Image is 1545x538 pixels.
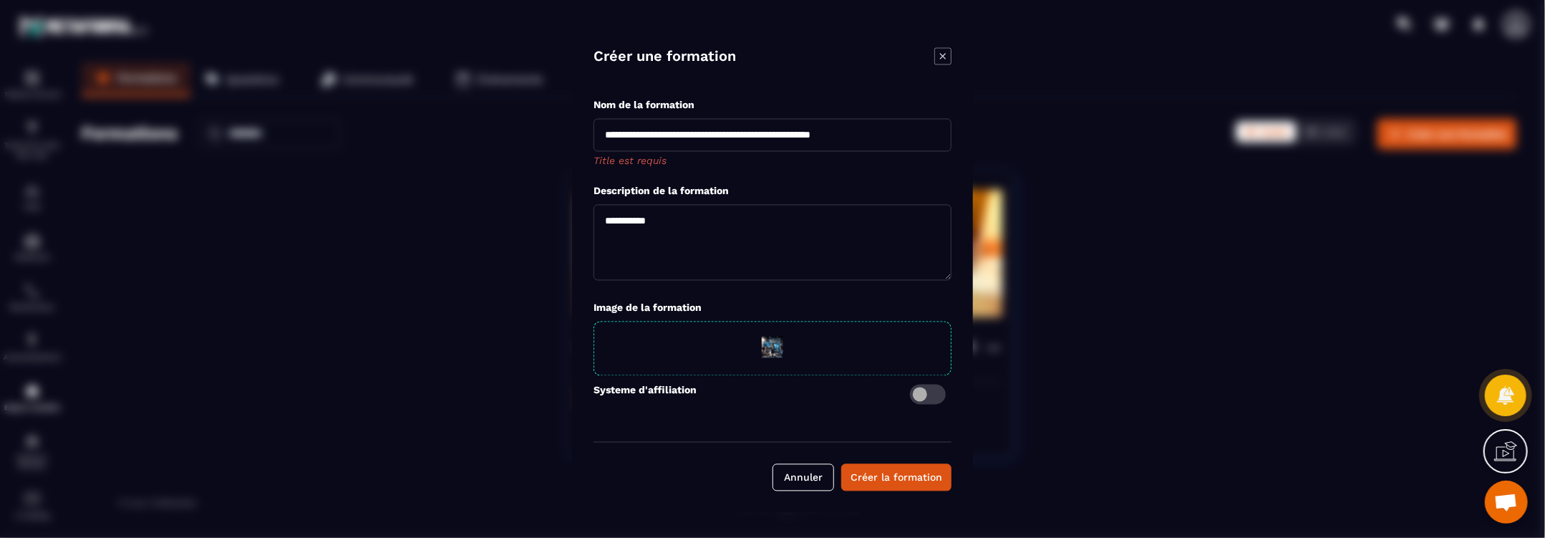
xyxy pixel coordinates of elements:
[594,99,694,110] label: Nom de la formation
[594,47,736,67] h4: Créer une formation
[841,463,951,491] button: Créer la formation
[594,185,729,196] label: Description de la formation
[772,463,834,491] button: Annuler
[851,470,942,484] div: Créer la formation
[594,155,951,166] span: Title est requis
[594,302,702,313] label: Image de la formation
[1485,481,1528,524] div: Ouvrir le chat
[594,384,697,404] label: Systeme d'affiliation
